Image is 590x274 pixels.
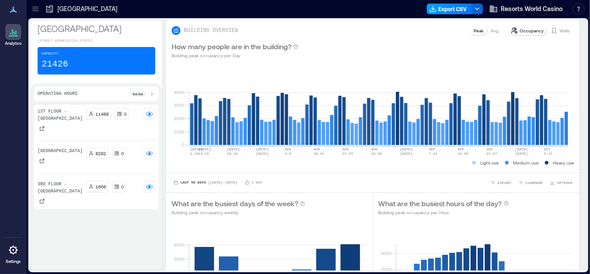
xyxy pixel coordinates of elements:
[487,152,497,156] text: 21-27
[314,147,320,151] text: AUG
[371,152,382,156] text: 24-30
[256,152,269,156] text: [DATE]
[57,4,117,13] p: [GEOGRAPHIC_DATA]
[42,51,58,56] p: Capacity
[371,147,378,151] text: AUG
[400,152,413,156] text: [DATE]
[342,147,349,151] text: AUG
[548,178,574,187] button: OPTIONS
[458,147,464,151] text: SEP
[3,239,24,267] a: Settings
[517,178,544,187] button: COMPARE
[174,256,184,262] tspan: 3000
[380,266,391,272] tspan: 2000
[256,147,269,151] text: [DATE]
[38,90,77,98] p: Operating Hours
[400,147,413,151] text: [DATE]
[96,150,106,157] p: 8282
[559,27,570,34] p: Visits
[38,22,155,35] p: [GEOGRAPHIC_DATA]
[458,152,468,156] text: 14-20
[490,27,498,34] p: Avg
[379,209,509,216] p: Building peak occupancy per Hour
[515,152,528,156] text: [DATE]
[198,152,209,156] text: 13-19
[480,159,499,166] p: Light use
[121,150,124,157] p: 0
[96,110,109,117] p: 11488
[38,148,83,155] p: [GEOGRAPHIC_DATA]
[487,2,565,16] button: Resorts World Casino
[5,41,22,46] p: Analytics
[174,116,184,121] tspan: 2000
[380,251,391,256] tspan: 3000
[174,90,184,95] tspan: 4000
[285,152,291,156] text: 3-9
[513,159,539,166] p: Medium use
[429,147,436,151] text: SEP
[227,147,240,151] text: [DATE]
[227,152,238,156] text: 20-26
[172,52,299,59] p: Building peak occupancy per Day
[190,147,203,151] text: [DATE]
[314,152,324,156] text: 10-16
[429,152,437,156] text: 7-13
[133,91,143,97] p: 6a - 6a
[489,178,513,187] button: EXPORT
[96,183,106,190] p: 1656
[498,180,511,185] span: EXPORT
[501,4,563,13] span: Resorts World Casino
[121,183,124,190] p: 0
[544,152,552,156] text: 5-11
[252,180,262,185] p: 1 Day
[38,38,155,43] p: [STREET_ADDRESS][US_STATE]
[172,178,239,187] button: Last 90 Days |[DATE]-[DATE]
[190,152,199,156] text: 6-12
[474,27,483,34] p: Peak
[172,209,305,216] p: Building peak occupancy weekly
[172,41,291,52] p: How many people are in the building?
[525,180,543,185] span: COMPARE
[182,142,184,147] tspan: 0
[557,180,572,185] span: OPTIONS
[427,4,472,14] button: Export CSV
[42,58,68,70] p: 21426
[553,159,574,166] p: Heavy use
[285,147,291,151] text: AUG
[515,147,528,151] text: [DATE]
[379,198,502,209] p: What are the busiest hours of the day?
[174,242,184,247] tspan: 4000
[184,27,238,34] p: BUILDING OVERVIEW
[487,147,493,151] text: SEP
[38,108,83,122] p: 1st Floor - [GEOGRAPHIC_DATA]
[174,129,184,134] tspan: 1000
[342,152,353,156] text: 17-23
[520,27,544,34] p: Occupancy
[198,147,211,151] text: [DATE]
[172,198,298,209] p: What are the busiest days of the week?
[124,110,126,117] p: 0
[2,21,24,49] a: Analytics
[6,259,21,264] p: Settings
[174,102,184,108] tspan: 3000
[544,147,551,151] text: OCT
[38,181,83,195] p: 3rd Floor - [GEOGRAPHIC_DATA]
